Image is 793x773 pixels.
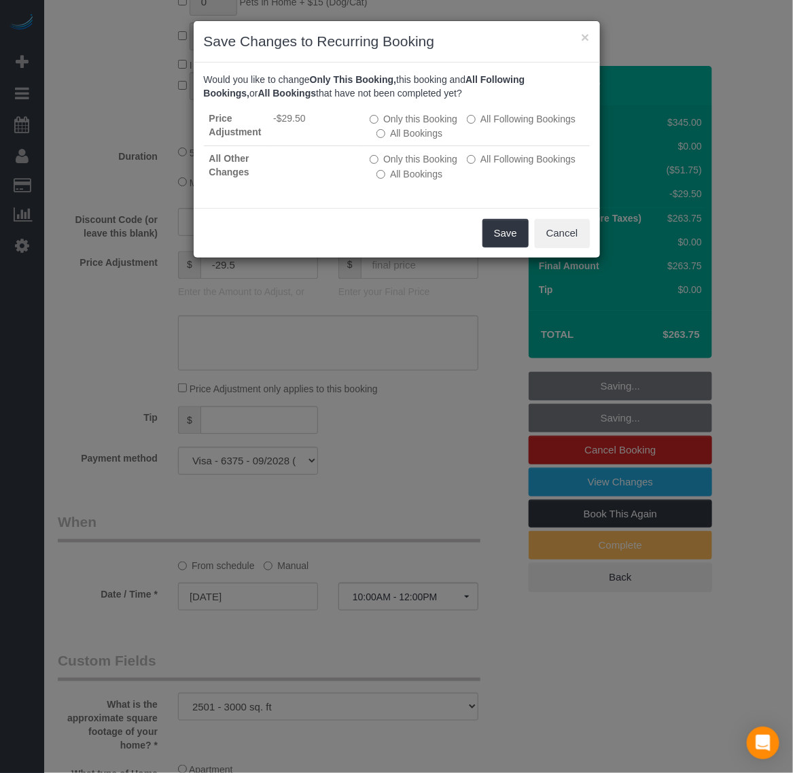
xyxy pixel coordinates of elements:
input: All Following Bookings [467,115,476,124]
input: All Bookings [376,129,385,138]
div: Open Intercom Messenger [747,727,779,759]
input: Only this Booking [370,155,378,164]
button: Save [482,219,529,247]
b: All Bookings [258,88,317,99]
button: × [581,30,589,44]
b: Only This Booking, [310,74,397,85]
label: All other bookings in the series will remain the same. [370,112,457,126]
h3: Save Changes to Recurring Booking [204,31,590,52]
label: All other bookings in the series will remain the same. [370,152,457,166]
p: Would you like to change this booking and or that have not been completed yet? [204,73,590,100]
label: This and all the bookings after it will be changed. [467,152,576,166]
label: All bookings that have not been completed yet will be changed. [376,126,442,140]
input: Only this Booking [370,115,378,124]
strong: All Other Changes [209,153,249,177]
input: All Bookings [376,170,385,179]
label: All bookings that have not been completed yet will be changed. [376,167,442,181]
li: -$29.50 [273,111,359,125]
strong: Price Adjustment [209,113,262,137]
button: Cancel [535,219,590,247]
input: All Following Bookings [467,155,476,164]
label: This and all the bookings after it will be changed. [467,112,576,126]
